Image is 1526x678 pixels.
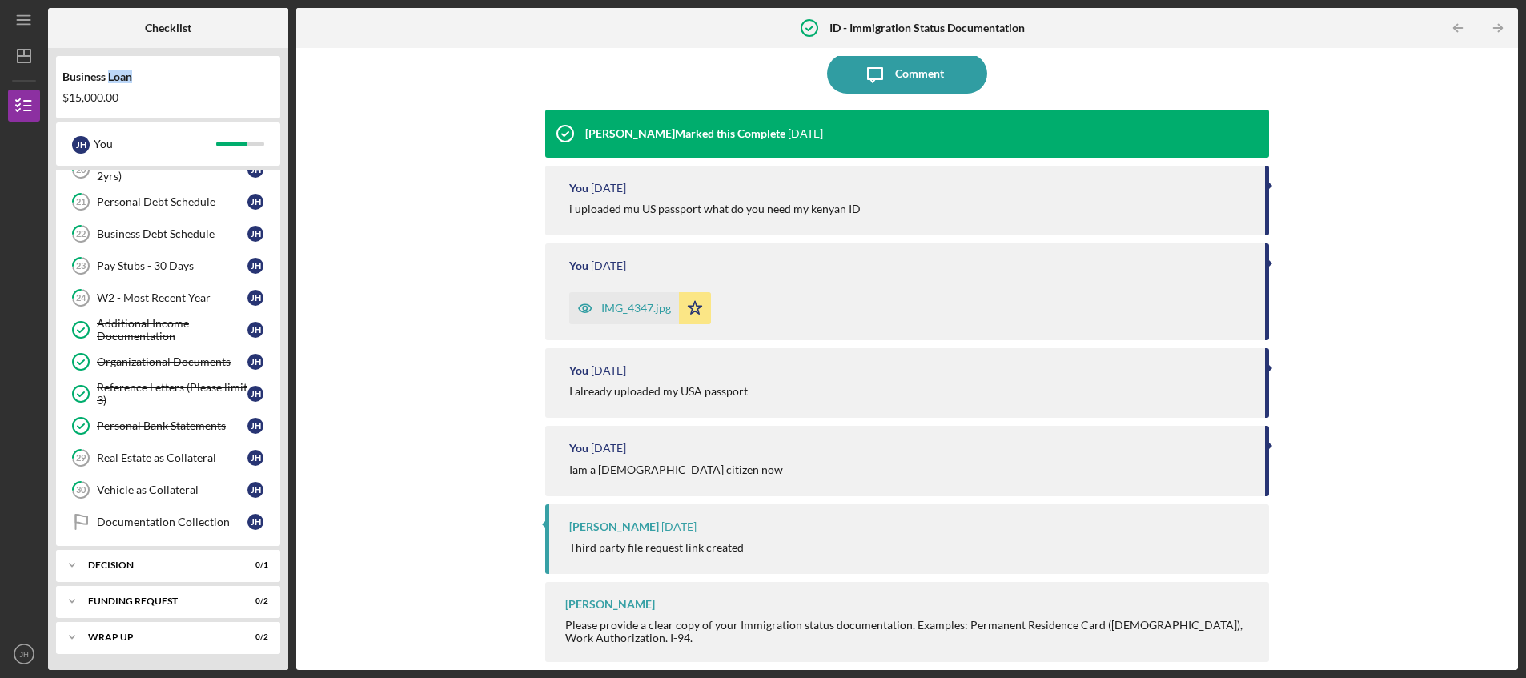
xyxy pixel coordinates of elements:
[64,442,272,474] a: 29Real Estate as CollateralJH
[591,182,626,195] time: 2025-07-29 03:29
[64,186,272,218] a: 21Personal Debt ScheduleJH
[64,346,272,378] a: Organizational DocumentsJH
[88,560,228,570] div: Decision
[569,182,588,195] div: You
[97,516,247,528] div: Documentation Collection
[239,596,268,606] div: 0 / 2
[97,381,247,407] div: Reference Letters (Please limit 3)
[565,619,1253,644] div: Please provide a clear copy of your Immigration status documentation. Examples: Permanent Residen...
[247,194,263,210] div: J H
[62,91,274,104] div: $15,000.00
[247,162,263,178] div: J H
[661,520,697,533] time: 2025-05-14 16:18
[64,314,272,346] a: Additional Income DocumentationJH
[591,442,626,455] time: 2025-05-14 21:50
[88,632,228,642] div: Wrap up
[88,596,228,606] div: Funding Request
[97,195,247,208] div: Personal Debt Schedule
[569,520,659,533] div: [PERSON_NAME]
[19,650,29,659] text: JH
[239,632,268,642] div: 0 / 2
[829,22,1025,34] b: ID - Immigration Status Documentation
[97,317,247,343] div: Additional Income Documentation
[145,22,191,34] b: Checklist
[247,514,263,530] div: J H
[76,165,86,175] tspan: 20
[76,293,86,303] tspan: 24
[247,482,263,498] div: J H
[72,136,90,154] div: J H
[247,226,263,242] div: J H
[97,419,247,432] div: Personal Bank Statements
[64,474,272,506] a: 30Vehicle as CollateralJH
[569,203,861,215] div: i uploaded mu US passport what do you need my kenyan ID
[97,157,247,183] div: Personal Tax Returns (1 to 2yrs)
[247,386,263,402] div: J H
[569,364,588,377] div: You
[569,541,744,554] div: Third party file request link created
[827,54,987,94] button: Comment
[64,282,272,314] a: 24W2 - Most Recent YearJH
[64,154,272,186] a: 20Personal Tax Returns (1 to 2yrs)JH
[247,450,263,466] div: J H
[601,302,671,315] div: IMG_4347.jpg
[64,378,272,410] a: Reference Letters (Please limit 3)JH
[569,385,748,398] div: I already uploaded my USA passport
[591,364,626,377] time: 2025-06-04 12:29
[247,418,263,434] div: J H
[64,250,272,282] a: 23Pay Stubs - 30 DaysJH
[239,560,268,570] div: 0 / 1
[895,54,944,94] div: Comment
[97,451,247,464] div: Real Estate as Collateral
[76,453,86,463] tspan: 29
[94,130,216,158] div: You
[565,598,655,611] div: [PERSON_NAME]
[62,70,274,83] div: Business Loan
[97,227,247,240] div: Business Debt Schedule
[64,218,272,250] a: 22Business Debt ScheduleJH
[569,463,783,476] div: Iam a [DEMOGRAPHIC_DATA] citizen now
[585,127,785,140] div: [PERSON_NAME] Marked this Complete
[97,259,247,272] div: Pay Stubs - 30 Days
[247,258,263,274] div: J H
[569,259,588,272] div: You
[76,229,86,239] tspan: 22
[64,506,272,538] a: Documentation CollectionJH
[247,322,263,338] div: J H
[591,259,626,272] time: 2025-06-04 12:30
[569,442,588,455] div: You
[569,292,711,324] button: IMG_4347.jpg
[76,261,86,271] tspan: 23
[247,290,263,306] div: J H
[8,638,40,670] button: JH
[97,355,247,368] div: Organizational Documents
[97,291,247,304] div: W2 - Most Recent Year
[247,354,263,370] div: J H
[76,485,86,495] tspan: 30
[64,410,272,442] a: Personal Bank StatementsJH
[97,483,247,496] div: Vehicle as Collateral
[788,127,823,140] time: 2025-09-03 13:58
[76,197,86,207] tspan: 21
